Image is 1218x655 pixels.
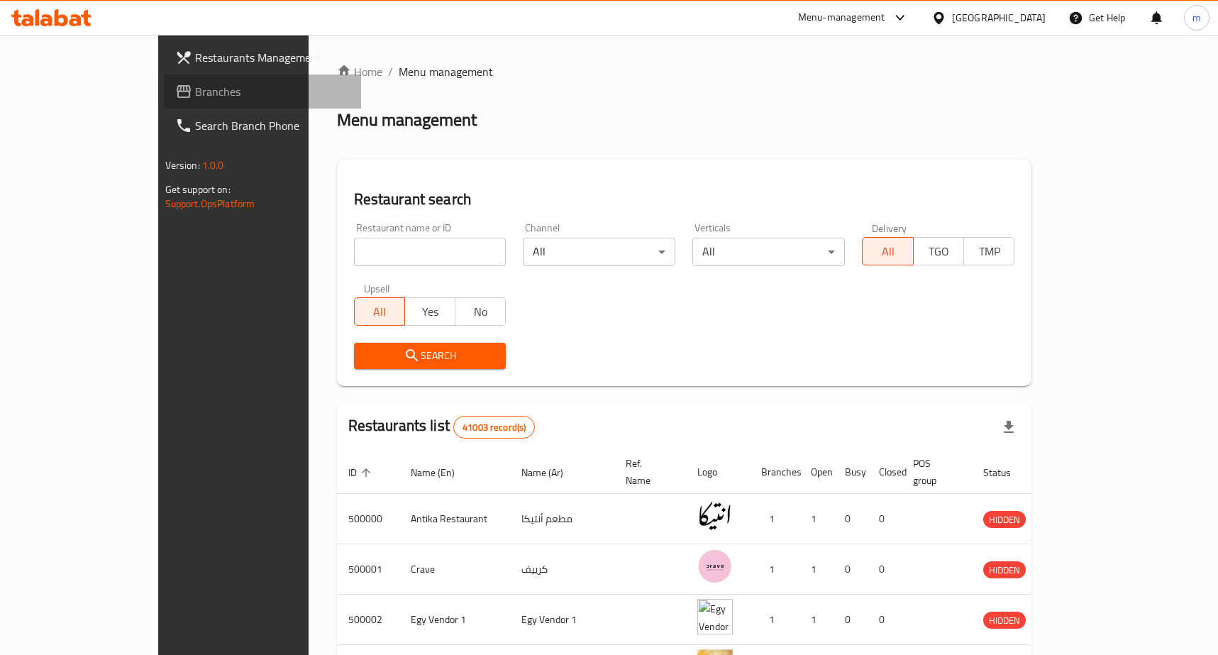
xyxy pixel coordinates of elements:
img: Crave [697,549,733,584]
span: Branches [195,83,350,100]
td: 0 [868,544,902,595]
td: Antika Restaurant [399,494,510,544]
div: HIDDEN [983,612,1026,629]
button: All [354,297,405,326]
button: Yes [404,297,455,326]
div: [GEOGRAPHIC_DATA] [952,10,1046,26]
span: HIDDEN [983,612,1026,629]
td: 0 [834,494,868,544]
td: Crave [399,544,510,595]
td: 1 [750,595,799,645]
label: Delivery [872,223,907,233]
span: 41003 record(s) [454,421,534,434]
img: Antika Restaurant [697,498,733,534]
div: All [692,238,845,266]
th: Busy [834,451,868,494]
td: 1 [750,544,799,595]
span: HIDDEN [983,562,1026,578]
span: Search Branch Phone [195,117,350,134]
span: ID [348,464,375,481]
div: Export file [992,410,1026,444]
nav: breadcrumb [337,63,1032,80]
div: Menu-management [798,9,885,26]
td: 0 [868,494,902,544]
span: m [1192,10,1201,26]
span: HIDDEN [983,512,1026,528]
span: Get support on: [165,180,231,199]
span: Name (Ar) [521,464,582,481]
span: All [360,302,399,322]
span: TGO [919,241,958,262]
td: 0 [868,595,902,645]
td: 1 [750,494,799,544]
span: Yes [411,302,450,322]
td: 500001 [337,544,399,595]
span: Name (En) [411,464,473,481]
a: Branches [164,75,362,109]
td: Egy Vendor 1 [399,595,510,645]
td: مطعم أنتيكا [510,494,614,544]
input: Search for restaurant name or ID.. [354,238,506,266]
span: No [461,302,500,322]
button: All [862,237,913,265]
a: Restaurants Management [164,40,362,75]
a: Support.OpsPlatform [165,194,255,213]
td: 0 [834,544,868,595]
div: Total records count [453,416,535,439]
span: POS group [913,455,955,489]
li: / [388,63,393,80]
span: 1.0.0 [202,156,224,175]
span: Menu management [399,63,493,80]
td: Egy Vendor 1 [510,595,614,645]
h2: Restaurant search [354,189,1015,210]
td: كرييف [510,544,614,595]
span: Ref. Name [626,455,669,489]
span: Version: [165,156,200,175]
button: Search [354,343,506,369]
th: Closed [868,451,902,494]
td: 1 [799,494,834,544]
span: TMP [970,241,1009,262]
div: All [523,238,675,266]
img: Egy Vendor 1 [697,599,733,634]
button: No [455,297,506,326]
td: 1 [799,544,834,595]
label: Upsell [364,283,390,293]
td: 0 [834,595,868,645]
h2: Menu management [337,109,477,131]
th: Logo [686,451,750,494]
th: Open [799,451,834,494]
button: TMP [963,237,1014,265]
span: Search [365,347,495,365]
td: 1 [799,595,834,645]
th: Branches [750,451,799,494]
span: All [868,241,907,262]
div: HIDDEN [983,561,1026,578]
a: Search Branch Phone [164,109,362,143]
h2: Restaurants list [348,415,536,439]
span: Restaurants Management [195,49,350,66]
button: TGO [913,237,964,265]
td: 500000 [337,494,399,544]
span: Status [983,464,1029,481]
td: 500002 [337,595,399,645]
